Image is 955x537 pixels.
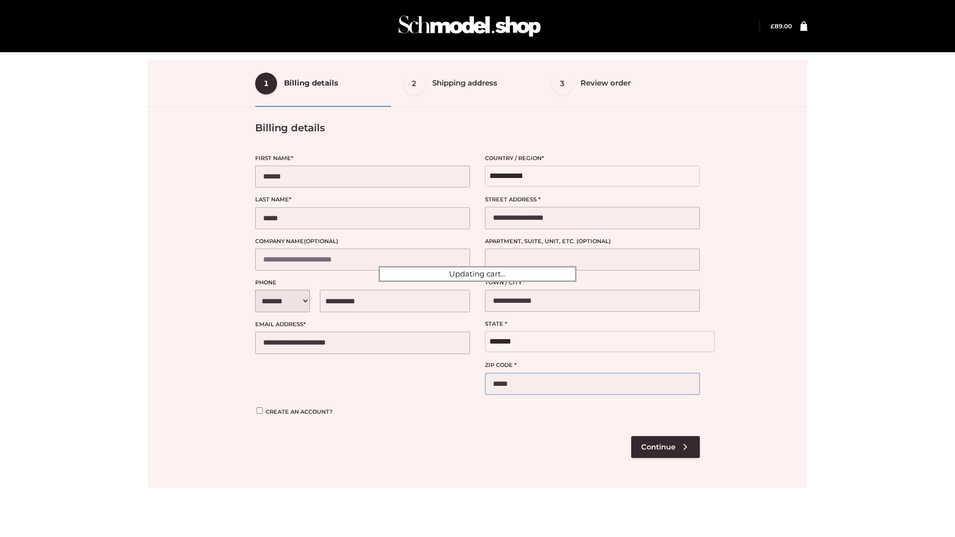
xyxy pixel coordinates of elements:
img: Schmodel Admin 964 [395,6,544,46]
span: £ [770,22,774,30]
a: £89.00 [770,22,792,30]
div: Updating cart... [379,266,576,282]
bdi: 89.00 [770,22,792,30]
